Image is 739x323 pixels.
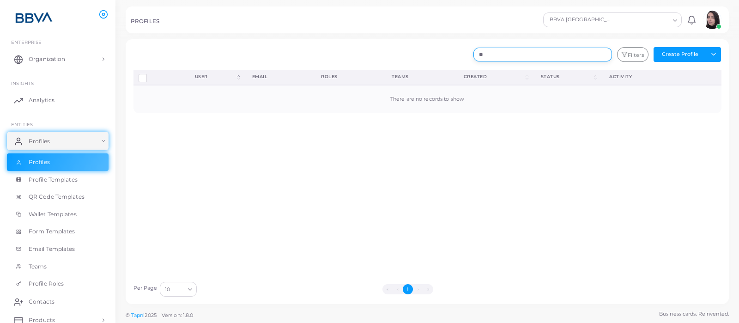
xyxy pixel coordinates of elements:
div: User [195,73,235,80]
a: Email Templates [7,240,109,258]
input: Search for option [616,15,669,25]
button: Go to page 1 [403,284,413,294]
span: Version: 1.8.0 [162,312,194,318]
div: activity [609,73,672,80]
label: Per Page [133,285,157,292]
div: Teams [392,73,443,80]
ul: Pagination [199,284,617,294]
a: Analytics [7,91,109,110]
span: © [126,311,193,319]
span: Business cards. Reinvented. [659,310,729,318]
a: Profiles [7,153,109,171]
span: Profiles [29,137,50,146]
a: Contacts [7,293,109,311]
span: Profile Templates [29,176,78,184]
img: logo [8,9,60,26]
th: Row-selection [133,70,185,85]
span: Form Templates [29,227,75,236]
div: Email [252,73,301,80]
a: Organization [7,50,109,68]
th: Action [682,70,721,85]
span: 10 [165,285,170,294]
span: ENTITIES [11,122,33,127]
span: Contacts [29,298,55,306]
button: Create Profile [654,47,706,62]
a: Wallet Templates [7,206,109,223]
a: QR Code Templates [7,188,109,206]
button: Filters [617,47,648,62]
a: avatar [700,11,724,29]
span: Email Templates [29,245,75,253]
div: Roles [321,73,371,80]
div: Search for option [543,12,682,27]
span: Profiles [29,158,50,166]
span: Profile Roles [29,280,64,288]
span: BBVA [GEOGRAPHIC_DATA] [548,15,615,24]
span: Wallet Templates [29,210,77,219]
a: Profile Roles [7,275,109,293]
a: Tapni [131,312,145,318]
span: INSIGHTS [11,80,34,86]
div: There are no records to show [139,96,716,103]
span: 2025 [145,311,156,319]
span: QR Code Templates [29,193,85,201]
span: Analytics [29,96,55,104]
a: Profile Templates [7,171,109,189]
a: Teams [7,258,109,275]
span: Organization [29,55,65,63]
a: Profiles [7,132,109,150]
div: Created [464,73,524,80]
img: avatar [703,11,721,29]
a: Form Templates [7,223,109,240]
h5: PROFILES [131,18,159,24]
span: Enterprise [11,39,42,45]
input: Search for option [171,284,184,294]
div: Search for option [160,282,197,297]
div: Status [541,73,593,80]
span: Teams [29,262,47,271]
